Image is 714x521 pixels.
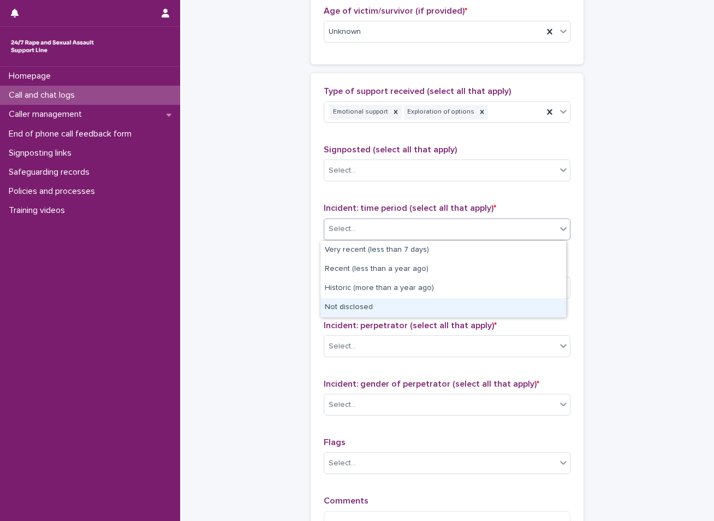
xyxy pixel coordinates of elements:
[320,279,566,298] div: Historic (more than a year ago)
[329,165,356,176] div: Select...
[324,204,496,212] span: Incident: time period (select all that apply)
[4,186,104,197] p: Policies and processes
[329,341,356,352] div: Select...
[4,205,74,216] p: Training videos
[324,321,497,330] span: Incident: perpetrator (select all that apply)
[320,260,566,279] div: Recent (less than a year ago)
[329,223,356,235] div: Select...
[329,458,356,469] div: Select...
[4,109,91,120] p: Caller management
[324,380,539,388] span: Incident: gender of perpetrator (select all that apply)
[329,399,356,411] div: Select...
[320,241,566,260] div: Very recent (less than 7 days)
[324,496,368,505] span: Comments
[4,71,59,81] p: Homepage
[330,105,390,120] div: Emotional support
[324,145,457,154] span: Signposted (select all that apply)
[4,167,98,177] p: Safeguarding records
[4,148,80,158] p: Signposting links
[324,438,346,447] span: Flags
[329,26,361,38] span: Unknown
[404,105,476,120] div: Exploration of options
[4,129,140,139] p: End of phone call feedback form
[9,35,96,57] img: rhQMoQhaT3yELyF149Cw
[4,90,84,100] p: Call and chat logs
[324,7,467,15] span: Age of victim/survivor (if provided)
[324,87,511,96] span: Type of support received (select all that apply)
[320,298,566,317] div: Not disclosed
